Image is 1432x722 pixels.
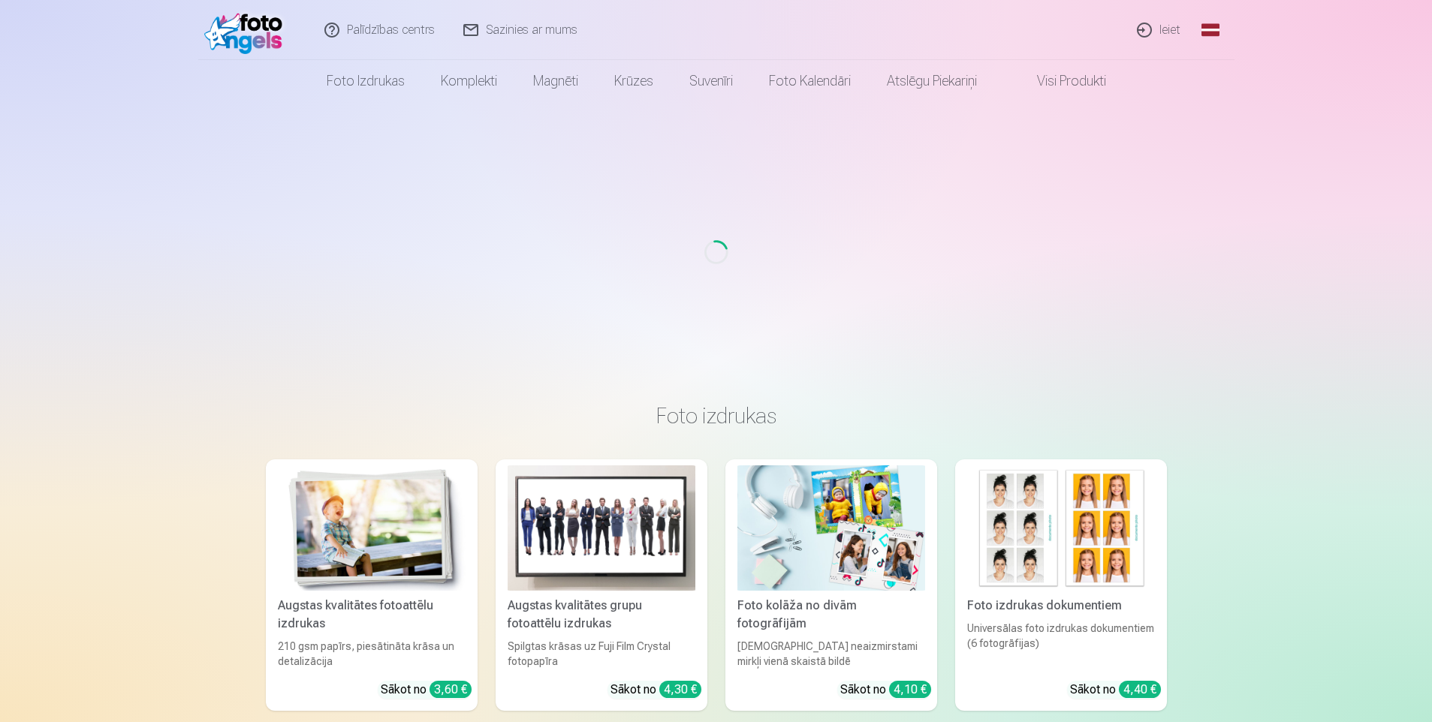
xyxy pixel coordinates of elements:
[731,597,931,633] div: Foto kolāža no divām fotogrāfijām
[266,459,478,711] a: Augstas kvalitātes fotoattēlu izdrukasAugstas kvalitātes fotoattēlu izdrukas210 gsm papīrs, piesā...
[610,681,701,699] div: Sākot no
[659,681,701,698] div: 4,30 €
[671,60,751,102] a: Suvenīri
[967,465,1155,591] img: Foto izdrukas dokumentiem
[502,597,701,633] div: Augstas kvalitātes grupu fotoattēlu izdrukas
[496,459,707,711] a: Augstas kvalitātes grupu fotoattēlu izdrukasAugstas kvalitātes grupu fotoattēlu izdrukasSpilgtas ...
[423,60,515,102] a: Komplekti
[751,60,869,102] a: Foto kalendāri
[1119,681,1161,698] div: 4,40 €
[955,459,1167,711] a: Foto izdrukas dokumentiemFoto izdrukas dokumentiemUniversālas foto izdrukas dokumentiem (6 fotogr...
[869,60,995,102] a: Atslēgu piekariņi
[1070,681,1161,699] div: Sākot no
[961,597,1161,615] div: Foto izdrukas dokumentiem
[381,681,472,699] div: Sākot no
[508,465,695,591] img: Augstas kvalitātes grupu fotoattēlu izdrukas
[725,459,937,711] a: Foto kolāža no divām fotogrāfijāmFoto kolāža no divām fotogrāfijām[DEMOGRAPHIC_DATA] neaizmirstam...
[840,681,931,699] div: Sākot no
[278,402,1155,429] h3: Foto izdrukas
[502,639,701,669] div: Spilgtas krāsas uz Fuji Film Crystal fotopapīra
[272,639,472,669] div: 210 gsm papīrs, piesātināta krāsa un detalizācija
[961,621,1161,669] div: Universālas foto izdrukas dokumentiem (6 fotogrāfijas)
[995,60,1124,102] a: Visi produkti
[515,60,596,102] a: Magnēti
[204,6,291,54] img: /fa1
[430,681,472,698] div: 3,60 €
[278,465,466,591] img: Augstas kvalitātes fotoattēlu izdrukas
[731,639,931,669] div: [DEMOGRAPHIC_DATA] neaizmirstami mirkļi vienā skaistā bildē
[737,465,925,591] img: Foto kolāža no divām fotogrāfijām
[596,60,671,102] a: Krūzes
[309,60,423,102] a: Foto izdrukas
[889,681,931,698] div: 4,10 €
[272,597,472,633] div: Augstas kvalitātes fotoattēlu izdrukas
